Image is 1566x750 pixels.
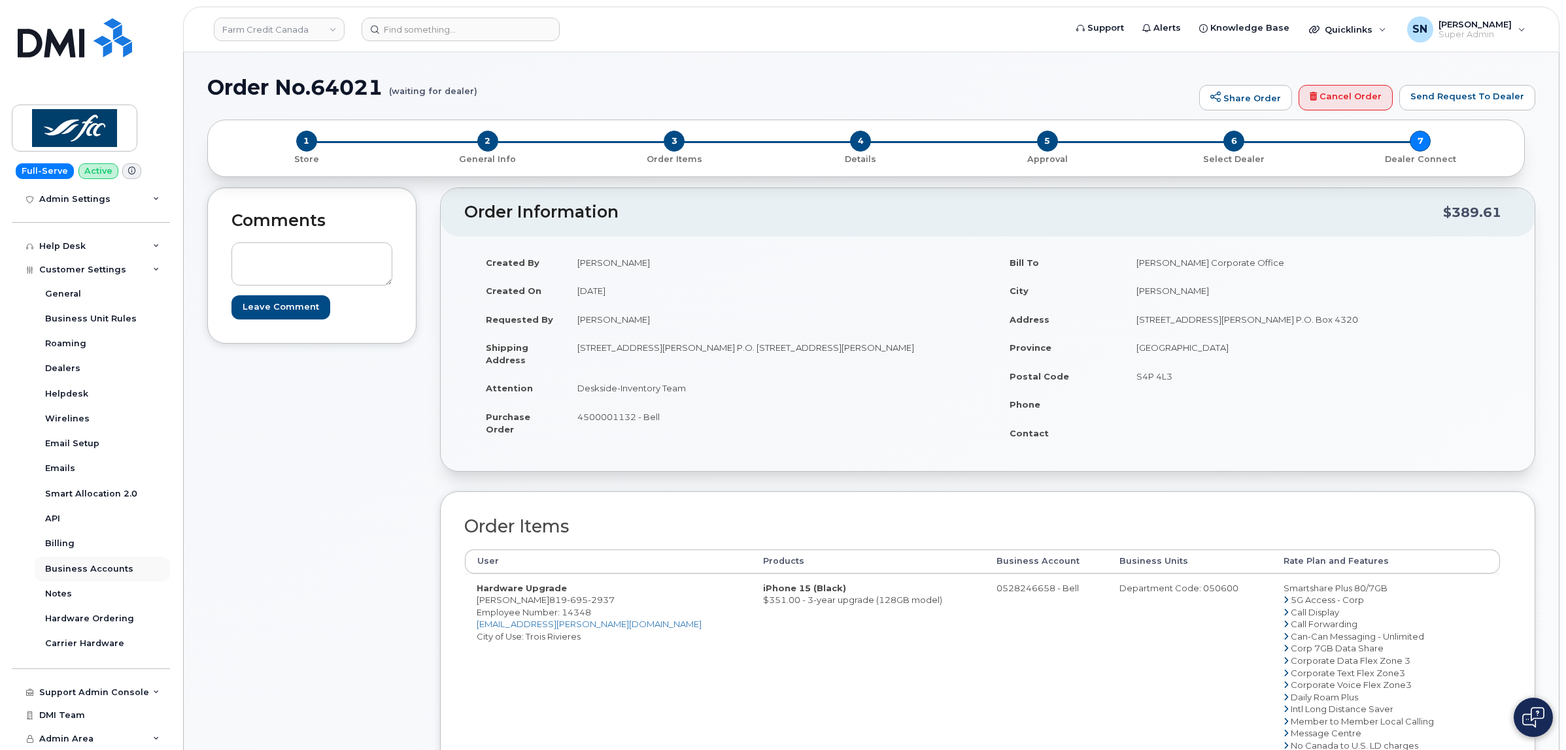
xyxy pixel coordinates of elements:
[231,295,330,319] input: Leave Comment
[1272,549,1500,573] th: Rate Plan and Features
[1037,131,1058,152] span: 5
[588,595,615,605] span: 2937
[1010,399,1040,410] strong: Phone
[1125,305,1501,334] td: [STREET_ADDRESS][PERSON_NAME] P.O. Box 4320
[850,131,871,152] span: 4
[1010,285,1029,296] strong: City
[486,285,541,296] strong: Created On
[566,333,978,374] td: [STREET_ADDRESS][PERSON_NAME] P.O. [STREET_ADDRESS][PERSON_NAME]
[1108,549,1272,573] th: Business Units
[1291,668,1405,678] span: Corporate Text Flex Zone3
[549,595,615,605] span: 819
[587,154,762,165] p: Order Items
[1125,248,1501,277] td: [PERSON_NAME] Corporate Office
[773,154,949,165] p: Details
[486,257,539,268] strong: Created By
[567,595,588,605] span: 695
[477,583,567,593] strong: Hardware Upgrade
[1125,362,1501,391] td: S4P 4L3
[1291,655,1410,666] span: Corporate Data Flex Zone 3
[1291,607,1339,617] span: Call Display
[1291,643,1384,653] span: Corp 7GB Data Share
[464,517,1501,536] h2: Order Items
[1291,704,1393,714] span: Intl Long Distance Saver
[1291,619,1357,629] span: Call Forwarding
[751,549,985,573] th: Products
[465,549,751,573] th: User
[1010,257,1039,268] strong: Bill To
[1010,314,1049,325] strong: Address
[1291,728,1361,738] span: Message Centre
[1119,582,1260,595] div: Department Code: 050600
[464,203,1443,221] h2: Order Information
[1291,716,1434,726] span: Member to Member Local Calling
[566,374,978,402] td: Deskside-Inventory Team
[566,276,978,305] td: [DATE]
[231,212,392,230] h2: Comments
[1399,85,1535,111] a: Send Request To Dealer
[486,412,530,434] strong: Purchase Order
[477,619,702,629] a: [EMAIL_ADDRESS][PERSON_NAME][DOMAIN_NAME]
[577,412,660,422] span: 4500001132 - Bell
[1299,85,1393,111] a: Cancel Order
[400,154,575,165] p: General Info
[389,76,477,96] small: (waiting for dealer)
[1125,276,1501,305] td: [PERSON_NAME]
[224,154,389,165] p: Store
[581,152,768,165] a: 3 Order Items
[1010,428,1049,438] strong: Contact
[1291,679,1412,690] span: Corporate Voice Flex Zone3
[1291,595,1364,605] span: 5G Access - Corp
[1522,707,1544,728] img: Open chat
[1140,152,1327,165] a: 6 Select Dealer
[1010,342,1051,353] strong: Province
[1125,333,1501,362] td: [GEOGRAPHIC_DATA]
[768,152,954,165] a: 4 Details
[1291,692,1358,702] span: Daily Roam Plus
[486,314,553,325] strong: Requested By
[1010,371,1069,382] strong: Postal Code
[1223,131,1244,152] span: 6
[954,152,1140,165] a: 5 Approval
[959,154,1135,165] p: Approval
[1146,154,1321,165] p: Select Dealer
[207,76,1193,99] h1: Order No.64021
[477,131,498,152] span: 2
[1199,85,1292,111] a: Share Order
[394,152,581,165] a: 2 General Info
[296,131,317,152] span: 1
[1443,200,1501,225] div: $389.61
[218,152,394,165] a: 1 Store
[486,383,533,393] strong: Attention
[985,549,1108,573] th: Business Account
[566,248,978,277] td: [PERSON_NAME]
[477,607,591,617] span: Employee Number: 14348
[1291,631,1424,642] span: Can-Can Messaging - Unlimited
[664,131,685,152] span: 3
[763,583,846,593] strong: iPhone 15 (Black)
[486,342,528,365] strong: Shipping Address
[566,305,978,334] td: [PERSON_NAME]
